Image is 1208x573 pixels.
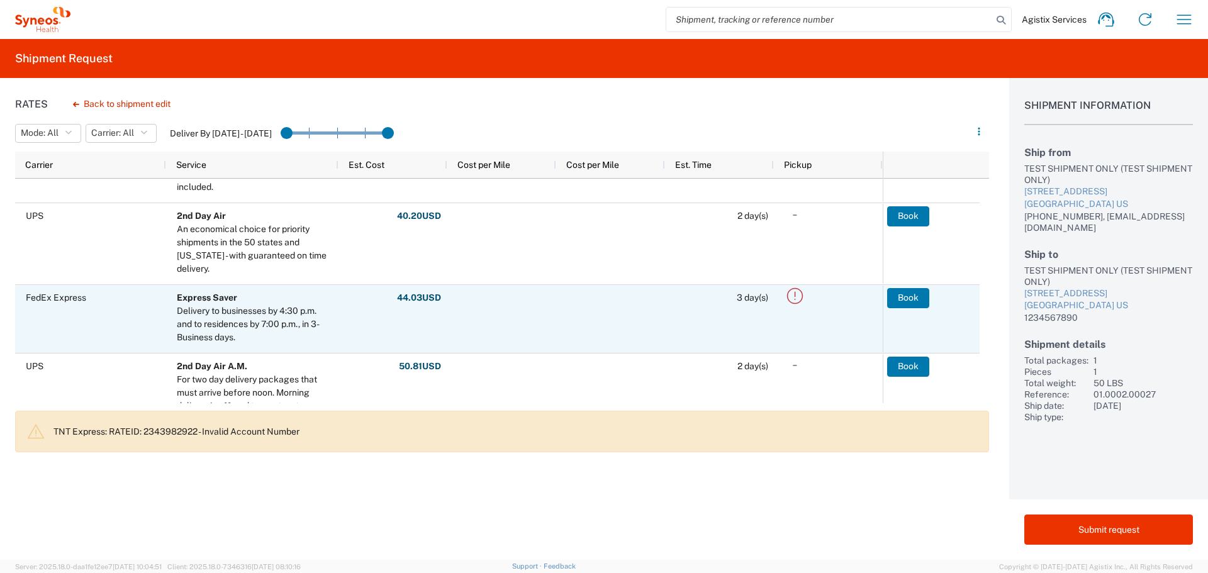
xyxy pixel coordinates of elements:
[26,211,43,221] span: UPS
[177,304,333,344] div: Delivery to businesses by 4:30 p.m. and to residences by 7:00 p.m., in 3-Business days.
[1024,400,1088,411] div: Ship date:
[86,124,157,143] button: Carrier: All
[1093,377,1193,389] div: 50 LBS
[113,563,162,570] span: [DATE] 10:04:51
[15,51,113,66] h2: Shipment Request
[399,360,441,372] strong: 50.81 USD
[1024,366,1088,377] div: Pieces
[1024,299,1193,312] div: [GEOGRAPHIC_DATA] US
[1024,377,1088,389] div: Total weight:
[1024,147,1193,159] h2: Ship from
[1024,411,1088,423] div: Ship type:
[1093,400,1193,411] div: [DATE]
[512,562,544,570] a: Support
[457,160,510,170] span: Cost per Mile
[1093,355,1193,366] div: 1
[1024,163,1193,186] div: TEST SHIPMENT ONLY (TEST SHIPMENT ONLY)
[1024,211,1193,233] div: [PHONE_NUMBER], [EMAIL_ADDRESS][DOMAIN_NAME]
[25,160,53,170] span: Carrier
[1024,355,1088,366] div: Total packages:
[1024,186,1193,198] div: [STREET_ADDRESS]
[15,124,81,143] button: Mode: All
[1024,265,1193,287] div: TEST SHIPMENT ONLY (TEST SHIPMENT ONLY)
[1024,312,1193,323] div: 1234567890
[177,361,247,371] b: 2nd Day Air A.M.
[666,8,992,31] input: Shipment, tracking or reference number
[91,127,134,139] span: Carrier: All
[63,93,181,115] button: Back to shipment edit
[21,127,59,139] span: Mode: All
[1024,99,1193,125] h1: Shipment Information
[396,288,442,308] button: 44.03USD
[15,563,162,570] span: Server: 2025.18.0-daa1fe12ee7
[1024,198,1193,211] div: [GEOGRAPHIC_DATA] US
[887,288,929,308] button: Book
[999,561,1193,572] span: Copyright © [DATE]-[DATE] Agistix Inc., All Rights Reserved
[396,206,442,226] button: 40.20USD
[1024,287,1193,312] a: [STREET_ADDRESS][GEOGRAPHIC_DATA] US
[15,98,48,110] h1: Rates
[1024,389,1088,400] div: Reference:
[887,206,929,226] button: Book
[1024,248,1193,260] h2: Ship to
[737,292,768,303] span: 3 day(s)
[177,373,333,452] div: For two day delivery packages that must arrive before noon. Morning delivery is offered to most m...
[1093,366,1193,377] div: 1
[1024,338,1193,350] h2: Shipment details
[397,292,441,304] strong: 44.03 USD
[170,128,272,139] label: Deliver By [DATE] - [DATE]
[26,292,86,303] span: FedEx Express
[1024,186,1193,210] a: [STREET_ADDRESS][GEOGRAPHIC_DATA] US
[566,160,619,170] span: Cost per Mile
[887,357,929,377] button: Book
[349,160,384,170] span: Est. Cost
[177,211,226,221] b: 2nd Day Air
[397,210,441,222] strong: 40.20 USD
[53,426,978,437] p: TNT Express: RATEID: 2343982922 - Invalid Account Number
[1093,389,1193,400] div: 01.0002.00027
[167,563,301,570] span: Client: 2025.18.0-7346316
[737,211,768,221] span: 2 day(s)
[784,160,812,170] span: Pickup
[176,160,206,170] span: Service
[737,361,768,371] span: 2 day(s)
[544,562,576,570] a: Feedback
[1024,515,1193,545] button: Submit request
[26,361,43,371] span: UPS
[252,563,301,570] span: [DATE] 08:10:16
[1022,14,1087,25] span: Agistix Services
[675,160,712,170] span: Est. Time
[1024,287,1193,300] div: [STREET_ADDRESS]
[177,223,333,275] div: An economical choice for priority shipments in the 50 states and Puerto Rico - with guaranteed on...
[398,357,442,377] button: 50.81USD
[177,292,237,303] b: Express Saver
